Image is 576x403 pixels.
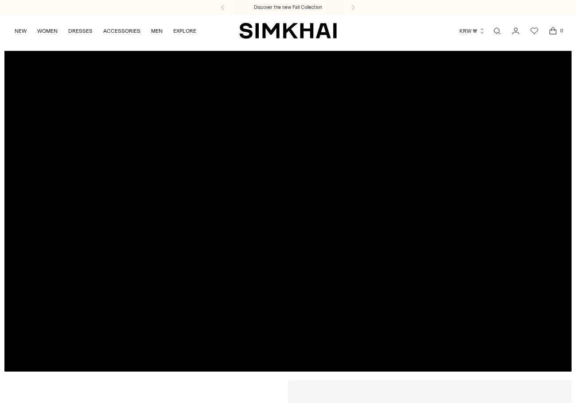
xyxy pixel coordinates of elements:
a: SIMKHAI [239,22,337,39]
a: Discover the new Fall Collection [254,4,322,11]
a: NEW [15,21,27,41]
a: ACCESSORIES [103,21,140,41]
a: Wishlist [525,22,543,40]
span: 0 [557,27,565,35]
button: KRW ₩ [459,21,485,41]
a: EXPLORE [173,21,196,41]
a: Go to the account page [507,22,525,40]
a: MEN [151,21,163,41]
a: Open cart modal [544,22,562,40]
a: Open search modal [488,22,506,40]
a: WOMEN [37,21,58,41]
a: DRESSES [68,21,93,41]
